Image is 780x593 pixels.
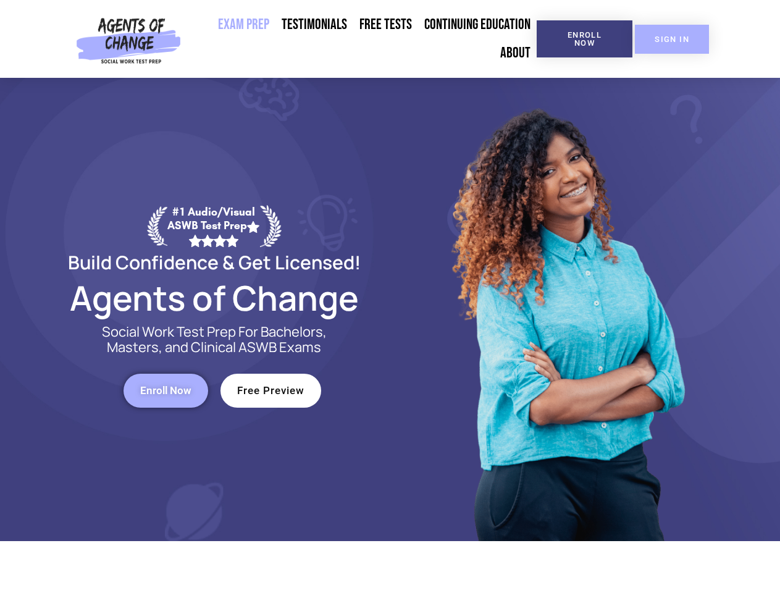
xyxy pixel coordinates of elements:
[140,385,191,396] span: Enroll Now
[167,205,260,246] div: #1 Audio/Visual ASWB Test Prep
[655,35,689,43] span: SIGN IN
[212,11,275,39] a: Exam Prep
[494,39,537,67] a: About
[186,11,537,67] nav: Menu
[38,253,390,271] h2: Build Confidence & Get Licensed!
[418,11,537,39] a: Continuing Education
[537,20,632,57] a: Enroll Now
[353,11,418,39] a: Free Tests
[635,25,709,54] a: SIGN IN
[220,374,321,408] a: Free Preview
[275,11,353,39] a: Testimonials
[38,284,390,312] h2: Agents of Change
[556,31,613,47] span: Enroll Now
[237,385,304,396] span: Free Preview
[124,374,208,408] a: Enroll Now
[443,78,690,541] img: Website Image 1 (1)
[88,324,341,355] p: Social Work Test Prep For Bachelors, Masters, and Clinical ASWB Exams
